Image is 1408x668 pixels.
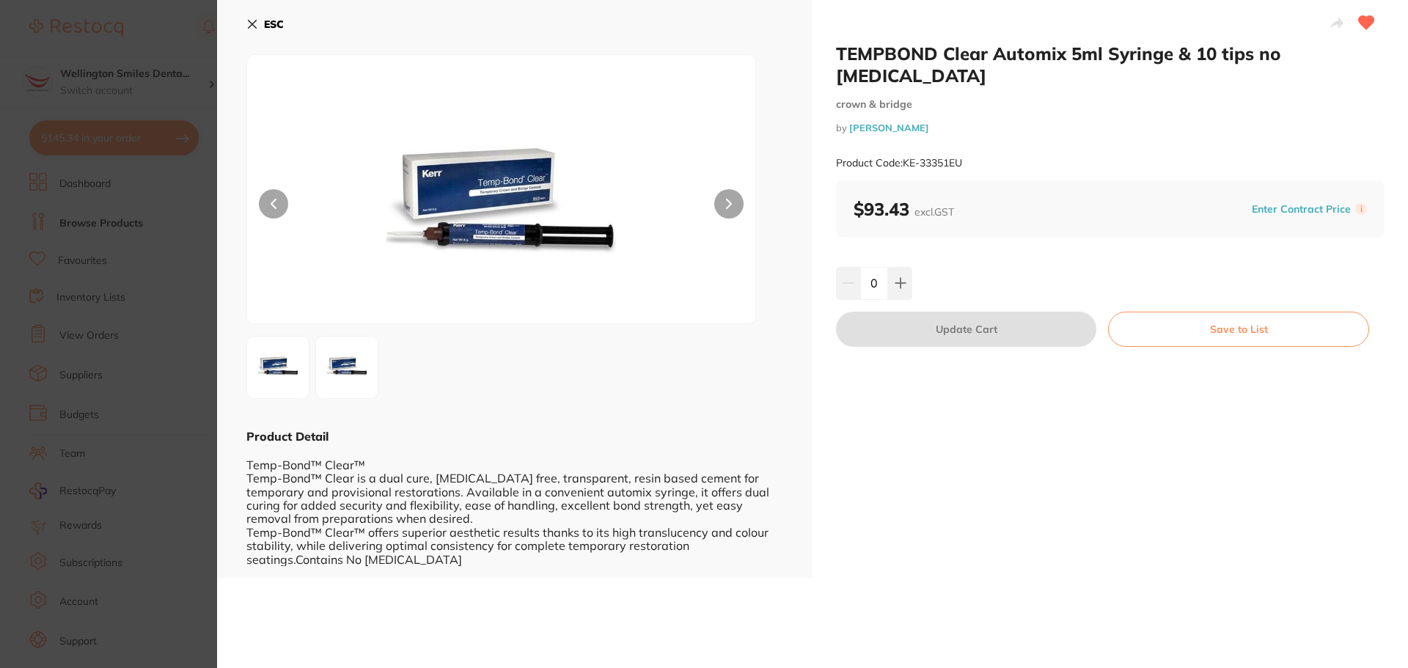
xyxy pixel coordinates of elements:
[854,198,954,220] b: $93.43
[836,43,1385,87] h2: TEMPBOND Clear Automix 5ml Syringe & 10 tips no [MEDICAL_DATA]
[1247,202,1355,216] button: Enter Contract Price
[914,205,954,219] span: excl. GST
[836,122,1385,133] small: by
[349,92,654,323] img: RVUuanBn
[252,341,304,394] img: RVUuanBn
[849,122,929,133] a: [PERSON_NAME]
[246,429,329,444] b: Product Detail
[320,341,373,394] img: RVVfMi5qcGc
[246,12,284,37] button: ESC
[836,312,1096,347] button: Update Cart
[1108,312,1369,347] button: Save to List
[264,18,284,31] b: ESC
[836,98,1385,111] small: crown & bridge
[836,157,962,169] small: Product Code: KE-33351EU
[246,444,783,566] div: Temp-Bond™ Clear™ Temp-Bond™ Clear is a dual cure, [MEDICAL_DATA] free, transparent, resin based ...
[1355,203,1367,215] label: i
